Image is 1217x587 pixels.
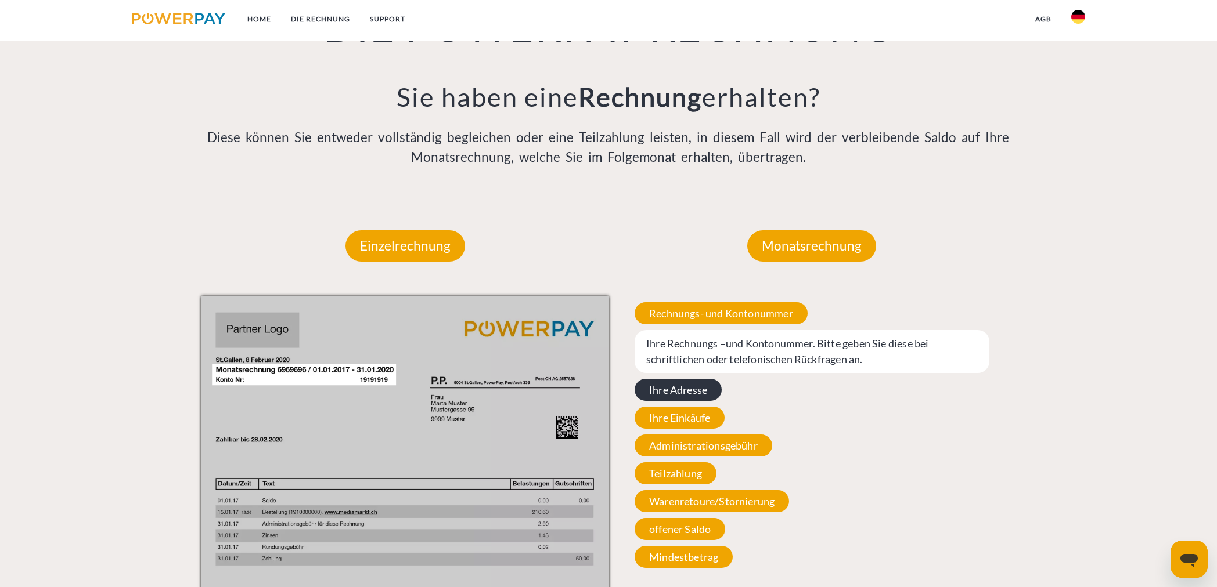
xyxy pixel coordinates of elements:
img: logo-powerpay.svg [132,13,225,24]
span: Ihre Einkäufe [635,407,725,429]
a: agb [1025,9,1061,30]
span: Ihre Rechnungs –und Kontonummer. Bitte geben Sie diese bei schriftlichen oder telefonischen Rückf... [635,330,989,373]
h3: Sie haben eine erhalten? [201,81,1016,113]
span: Ihre Adresse [635,379,722,401]
span: Rechnungs- und Kontonummer [635,302,808,324]
span: Warenretoure/Stornierung [635,490,789,512]
span: offener Saldo [635,518,725,540]
p: Monatsrechnung [747,230,876,262]
p: Einzelrechnung [345,230,465,262]
span: Administrationsgebühr [635,434,772,456]
a: DIE RECHNUNG [281,9,360,30]
a: Home [237,9,281,30]
a: SUPPORT [360,9,415,30]
span: Mindestbetrag [635,546,733,568]
p: Diese können Sie entweder vollständig begleichen oder eine Teilzahlung leisten, in diesem Fall wi... [201,128,1016,167]
b: Rechnung [578,81,702,113]
span: Teilzahlung [635,462,716,484]
iframe: Schaltfläche zum Öffnen des Messaging-Fensters [1171,541,1208,578]
img: de [1071,10,1085,24]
